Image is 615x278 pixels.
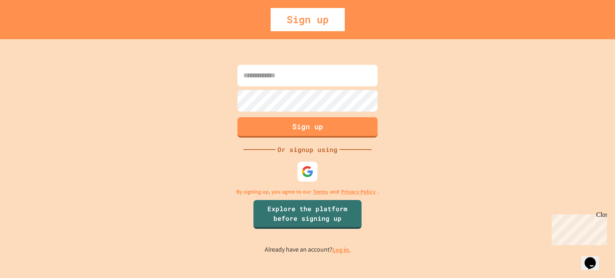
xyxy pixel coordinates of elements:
p: By signing up, you agree to our and . [236,188,379,196]
button: Sign up [237,117,378,138]
div: Chat with us now!Close [3,3,55,51]
img: google-icon.svg [301,166,314,178]
iframe: chat widget [549,211,607,245]
p: Already have an account? [265,245,351,255]
a: Log in. [332,246,351,254]
a: Privacy Policy [341,188,376,196]
div: Sign up [271,8,345,31]
a: Terms [313,188,328,196]
iframe: chat widget [581,246,607,270]
div: Or signup using [275,145,340,154]
a: Explore the platform before signing up [253,200,362,229]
